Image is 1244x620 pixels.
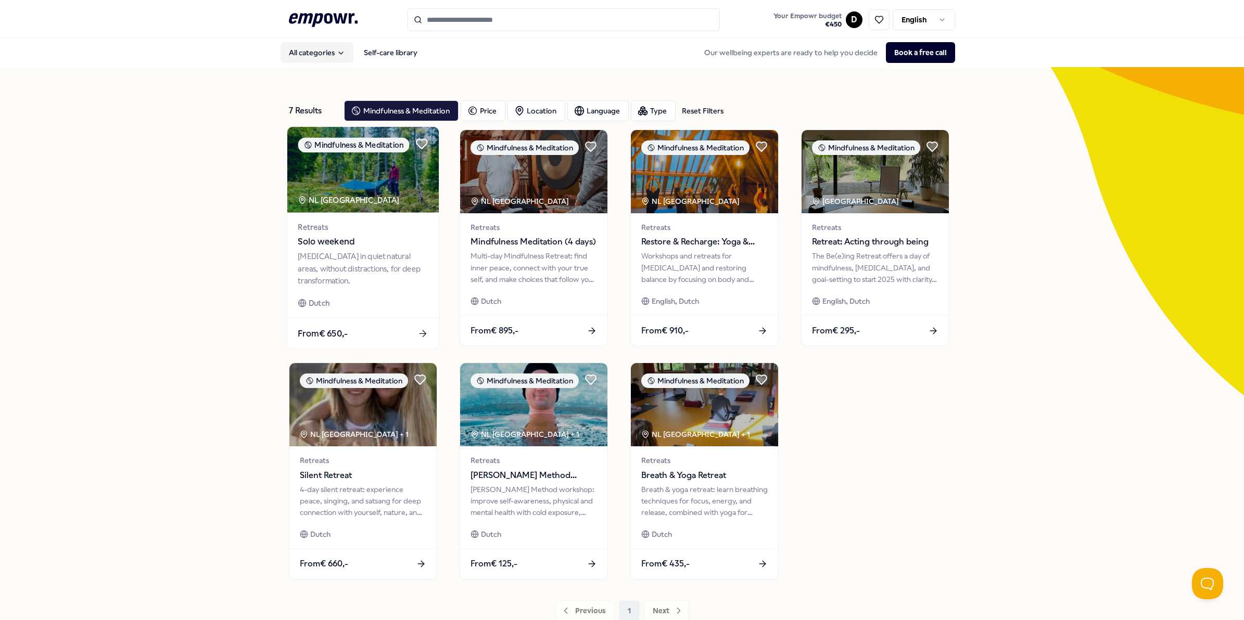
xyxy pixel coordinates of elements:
[298,327,348,340] span: From € 650,-
[641,196,741,207] div: NL [GEOGRAPHIC_DATA]
[460,130,607,213] img: package image
[300,373,408,388] div: Mindfulness & Meditation
[289,363,437,579] a: package imageMindfulness & MeditationNL [GEOGRAPHIC_DATA] + 1RetreatsSilent Retreat4-day silent r...
[471,235,597,249] span: Mindfulness Meditation (4 days)
[471,455,597,466] span: Retreats
[481,528,501,540] span: Dutch
[298,251,428,287] div: [MEDICAL_DATA] in quiet natural areas, without distractions, for deep transformation.
[812,235,938,249] span: Retreat: Acting through being
[471,484,597,519] div: [PERSON_NAME] Method workshop: improve self-awareness, physical and mental health with cold expos...
[287,126,440,350] a: package imageMindfulness & MeditationNL [GEOGRAPHIC_DATA] RetreatsSolo weekend[MEDICAL_DATA] in q...
[630,363,779,579] a: package imageMindfulness & MeditationNL [GEOGRAPHIC_DATA] + 1RetreatsBreath & Yoga RetreatBreath ...
[886,42,955,63] button: Book a free call
[812,250,938,285] div: The Be(e)ing Retreat offers a day of mindfulness, [MEDICAL_DATA], and goal-setting to start 2025 ...
[641,324,689,338] span: From € 910,-
[471,196,570,207] div: NL [GEOGRAPHIC_DATA]
[298,235,428,249] span: Solo weekend
[287,127,439,213] img: package image
[769,9,846,31] a: Your Empowr budget€450
[460,363,608,579] a: package imageMindfulness & MeditationNL [GEOGRAPHIC_DATA] + 1Retreats[PERSON_NAME] Method Worksho...
[298,137,409,152] div: Mindfulness & Meditation
[408,8,720,31] input: Search for products, categories or subcategories
[356,42,426,63] a: Self-care library
[641,250,768,285] div: Workshops and retreats for [MEDICAL_DATA] and restoring balance by focusing on body and mind.
[812,222,938,233] span: Retreats
[641,140,750,155] div: Mindfulness & Meditation
[471,469,597,482] span: [PERSON_NAME] Method Workshop
[773,12,842,20] span: Your Empowr budget
[460,130,608,346] a: package imageMindfulness & MeditationNL [GEOGRAPHIC_DATA] RetreatsMindfulness Meditation (4 days)...
[641,235,768,249] span: Restore & Recharge: Yoga & Meditation
[773,20,842,29] span: € 450
[300,484,426,519] div: 4-day silent retreat: experience peace, singing, and satsang for deep connection with yourself, n...
[460,363,607,446] img: package image
[310,528,331,540] span: Dutch
[300,557,348,571] span: From € 660,-
[298,221,428,233] span: Retreats
[812,324,860,338] span: From € 295,-
[471,324,518,338] span: From € 895,-
[461,100,505,121] button: Price
[631,363,778,446] img: package image
[471,557,517,571] span: From € 125,-
[641,222,768,233] span: Retreats
[300,469,426,482] span: Silent Retreat
[300,429,409,440] div: NL [GEOGRAPHIC_DATA] + 1
[309,297,329,309] span: Dutch
[567,100,629,121] button: Language
[641,373,750,388] div: Mindfulness & Meditation
[631,130,778,213] img: package image
[481,295,501,307] span: Dutch
[652,295,699,307] span: English, Dutch
[289,363,437,446] img: package image
[630,130,779,346] a: package imageMindfulness & MeditationNL [GEOGRAPHIC_DATA] RetreatsRestore & Recharge: Yoga & Medi...
[652,528,672,540] span: Dutch
[641,429,750,440] div: NL [GEOGRAPHIC_DATA] + 1
[631,100,676,121] button: Type
[682,105,723,117] div: Reset Filters
[846,11,862,28] button: D
[471,250,597,285] div: Multi-day Mindfulness Retreat: find inner peace, connect with your true self, and make choices th...
[289,100,336,121] div: 7 Results
[801,130,949,346] a: package imageMindfulness & Meditation[GEOGRAPHIC_DATA] RetreatsRetreat: Acting through beingThe B...
[641,469,768,482] span: Breath & Yoga Retreat
[812,140,920,155] div: Mindfulness & Meditation
[812,196,900,207] div: [GEOGRAPHIC_DATA]
[281,42,353,63] button: All categories
[771,10,844,31] button: Your Empowr budget€450
[696,42,955,63] div: Our wellbeing experts are ready to help you decide
[471,140,579,155] div: Mindfulness & Meditation
[507,100,565,121] button: Location
[641,455,768,466] span: Retreats
[822,295,870,307] span: English, Dutch
[641,557,690,571] span: From € 435,-
[471,373,579,388] div: Mindfulness & Meditation
[471,222,597,233] span: Retreats
[641,484,768,519] div: Breath & yoga retreat: learn breathing techniques for focus, energy, and release, combined with y...
[344,100,459,121] button: Mindfulness & Meditation
[471,429,579,440] div: NL [GEOGRAPHIC_DATA] + 1
[298,194,401,206] div: NL [GEOGRAPHIC_DATA]
[300,455,426,466] span: Retreats
[802,130,949,213] img: package image
[1192,568,1223,599] iframe: Help Scout Beacon - Open
[281,42,426,63] nav: Main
